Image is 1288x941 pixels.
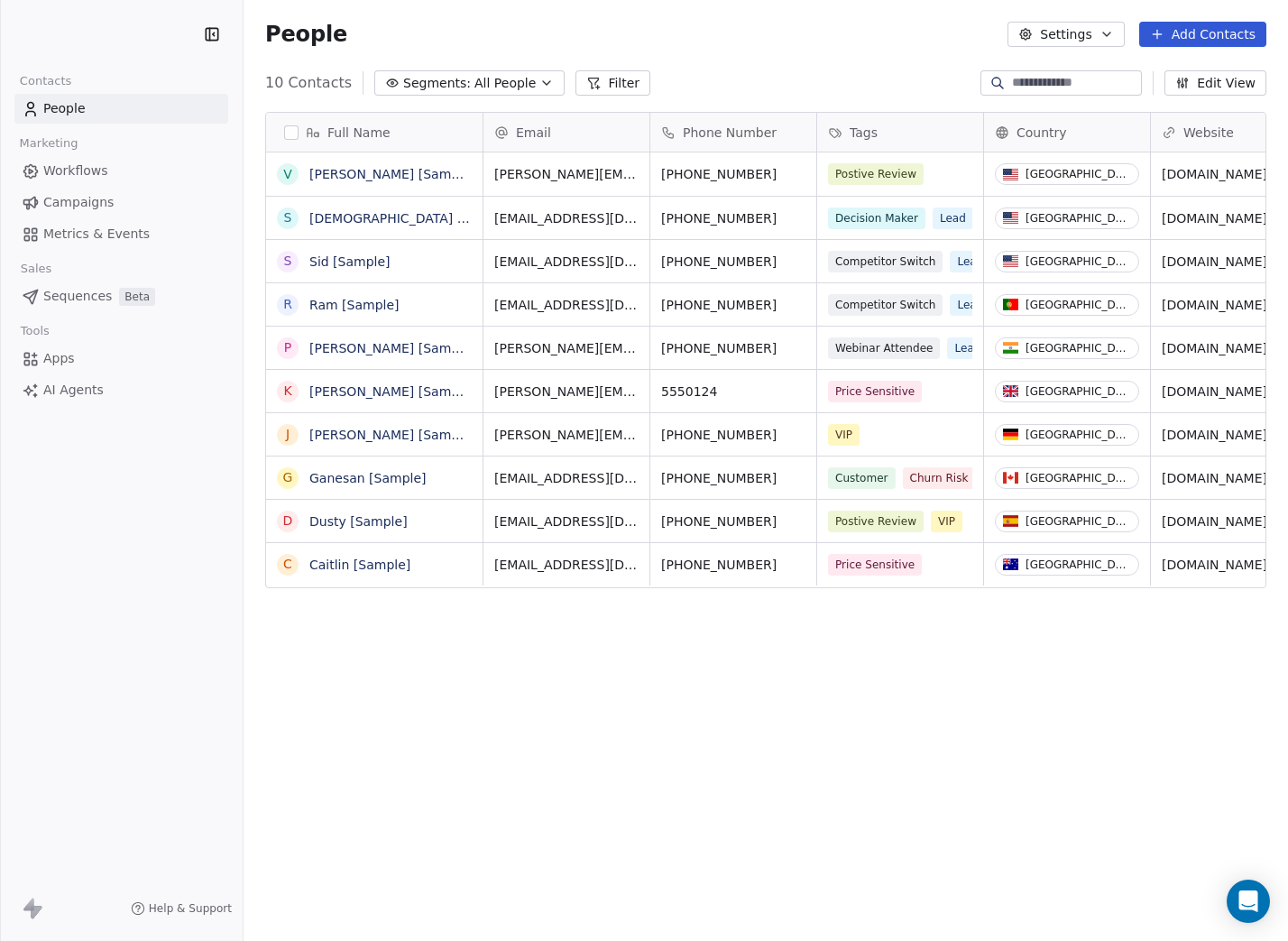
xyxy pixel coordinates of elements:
[903,467,976,489] span: Churn Risk
[494,426,639,444] span: [PERSON_NAME][EMAIL_ADDRESS][DOMAIN_NAME]
[14,375,228,405] a: AI Agents
[817,113,983,152] div: Tags
[494,469,639,487] span: [EMAIL_ADDRESS][DOMAIN_NAME]
[1164,70,1266,96] button: Edit View
[43,193,114,212] span: Campaigns
[149,901,232,916] span: Help & Support
[43,99,86,118] span: People
[1227,880,1270,923] div: Open Intercom Messenger
[283,512,293,530] div: D
[43,349,75,368] span: Apps
[13,255,60,282] span: Sales
[661,296,805,314] span: [PHONE_NUMBER]
[12,68,79,95] span: Contacts
[494,296,639,314] span: [EMAIL_ADDRESS][DOMAIN_NAME]
[309,341,475,355] a: [PERSON_NAME] [Sample]
[1162,254,1267,269] a: [DOMAIN_NAME]
[1183,124,1234,142] span: Website
[1026,212,1131,225] div: [GEOGRAPHIC_DATA]
[14,94,228,124] a: People
[403,74,471,93] span: Segments:
[12,130,86,157] span: Marketing
[284,338,291,357] div: P
[828,251,943,272] span: Competitor Switch
[13,318,57,345] span: Tools
[1026,385,1131,398] div: [GEOGRAPHIC_DATA]
[309,167,475,181] a: [PERSON_NAME] [Sample]
[661,556,805,574] span: [PHONE_NUMBER]
[1162,428,1267,442] a: [DOMAIN_NAME]
[661,469,805,487] span: [PHONE_NUMBER]
[828,337,940,359] span: Webinar Attendee
[1026,429,1131,441] div: [GEOGRAPHIC_DATA]
[474,74,536,93] span: All People
[309,471,427,485] a: Ganesan [Sample]
[1026,472,1131,484] div: [GEOGRAPHIC_DATA]
[661,512,805,530] span: [PHONE_NUMBER]
[327,124,391,142] span: Full Name
[1026,342,1131,355] div: [GEOGRAPHIC_DATA]
[494,165,639,183] span: [PERSON_NAME][EMAIL_ADDRESS][DOMAIN_NAME]
[1162,471,1267,485] a: [DOMAIN_NAME]
[283,165,292,184] div: V
[494,339,639,357] span: [PERSON_NAME][EMAIL_ADDRESS][DOMAIN_NAME]
[1026,255,1131,268] div: [GEOGRAPHIC_DATA]
[661,426,805,444] span: [PHONE_NUMBER]
[43,381,104,400] span: AI Agents
[483,113,649,152] div: Email
[516,124,551,142] span: Email
[650,113,816,152] div: Phone Number
[661,253,805,271] span: [PHONE_NUMBER]
[494,556,639,574] span: [EMAIL_ADDRESS][DOMAIN_NAME]
[309,558,410,572] a: Caitlin [Sample]
[494,209,639,227] span: [EMAIL_ADDRESS][DOMAIN_NAME]
[131,901,232,916] a: Help & Support
[266,113,483,152] div: Full Name
[575,70,650,96] button: Filter
[1162,298,1267,312] a: [DOMAIN_NAME]
[1162,167,1267,181] a: [DOMAIN_NAME]
[309,254,391,269] a: Sid [Sample]
[1162,341,1267,355] a: [DOMAIN_NAME]
[828,554,922,576] span: Price Sensitive
[43,225,150,244] span: Metrics & Events
[828,467,896,489] span: Customer
[43,287,112,306] span: Sequences
[283,295,292,314] div: R
[828,381,922,402] span: Price Sensitive
[1162,514,1267,529] a: [DOMAIN_NAME]
[43,161,108,180] span: Workflows
[984,113,1150,152] div: Country
[309,514,408,529] a: Dusty [Sample]
[828,163,924,185] span: Postive Review
[931,511,962,532] span: VIP
[661,165,805,183] span: [PHONE_NUMBER]
[14,219,228,249] a: Metrics & Events
[947,337,988,359] span: Lead
[494,383,639,401] span: [PERSON_NAME][EMAIL_ADDRESS][DOMAIN_NAME]
[1026,558,1131,571] div: [GEOGRAPHIC_DATA]
[661,383,805,401] span: 5550124
[286,425,290,444] div: J
[14,281,228,311] a: SequencesBeta
[309,428,475,442] a: [PERSON_NAME] [Sample]
[284,252,292,271] div: S
[265,21,347,48] span: People
[1026,299,1131,311] div: [GEOGRAPHIC_DATA]
[283,382,291,401] div: K
[683,124,777,142] span: Phone Number
[283,468,293,487] div: G
[1139,22,1266,47] button: Add Contacts
[828,208,925,229] span: Decision Maker
[309,384,475,399] a: [PERSON_NAME] [Sample]
[950,251,990,272] span: Lead
[266,152,483,898] div: grid
[309,298,400,312] a: Ram [Sample]
[850,124,878,142] span: Tags
[828,511,924,532] span: Postive Review
[494,512,639,530] span: [EMAIL_ADDRESS][DOMAIN_NAME]
[1026,515,1131,528] div: [GEOGRAPHIC_DATA]
[828,424,860,446] span: VIP
[1017,124,1067,142] span: Country
[309,211,514,226] a: [DEMOGRAPHIC_DATA] [Sample]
